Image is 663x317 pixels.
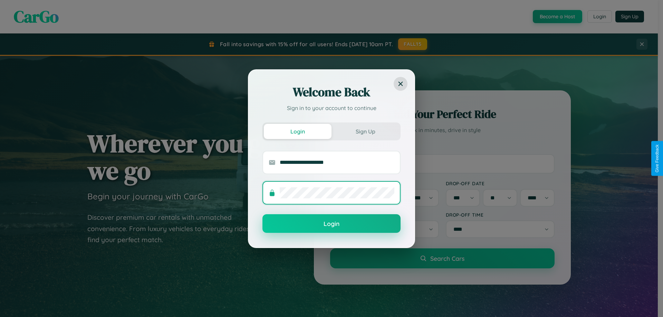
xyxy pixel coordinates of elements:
button: Login [262,214,401,233]
button: Login [264,124,331,139]
button: Sign Up [331,124,399,139]
h2: Welcome Back [262,84,401,100]
p: Sign in to your account to continue [262,104,401,112]
div: Give Feedback [655,145,660,172]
